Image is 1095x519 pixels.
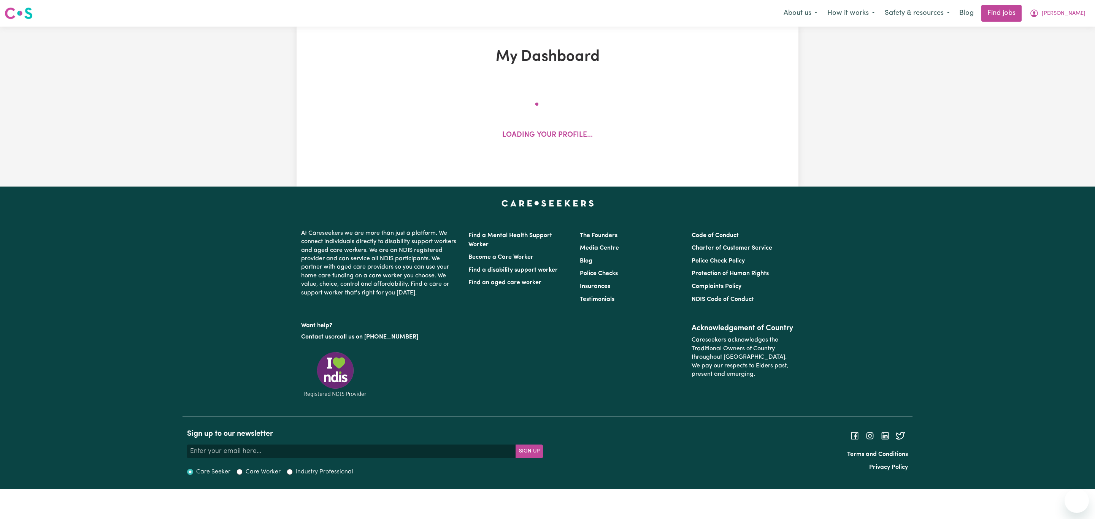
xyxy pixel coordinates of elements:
[337,334,418,340] a: call us on [PHONE_NUMBER]
[869,464,908,470] a: Privacy Policy
[301,318,459,330] p: Want help?
[187,445,516,458] input: Enter your email here...
[301,330,459,344] p: or
[196,467,230,476] label: Care Seeker
[850,433,859,439] a: Follow Careseekers on Facebook
[880,5,955,21] button: Safety & resources
[301,226,459,300] p: At Careseekers we are more than just a platform. We connect individuals directly to disability su...
[692,283,741,290] a: Complaints Policy
[822,5,880,21] button: How it works
[468,267,558,273] a: Find a disability support worker
[301,351,370,398] img: Registered NDIS provider
[1025,5,1090,21] button: My Account
[981,5,1022,22] a: Find jobs
[187,429,543,438] h2: Sign up to our newsletter
[5,6,33,20] img: Careseekers logo
[580,271,618,277] a: Police Checks
[468,280,541,286] a: Find an aged care worker
[296,467,353,476] label: Industry Professional
[301,334,331,340] a: Contact us
[865,433,874,439] a: Follow Careseekers on Instagram
[896,433,905,439] a: Follow Careseekers on Twitter
[580,258,592,264] a: Blog
[385,48,710,66] h1: My Dashboard
[468,254,533,260] a: Become a Care Worker
[502,130,593,141] p: Loading your profile...
[692,333,794,381] p: Careseekers acknowledges the Traditional Owners of Country throughout [GEOGRAPHIC_DATA]. We pay o...
[692,271,769,277] a: Protection of Human Rights
[847,451,908,457] a: Terms and Conditions
[881,433,890,439] a: Follow Careseekers on LinkedIn
[692,245,772,251] a: Charter of Customer Service
[580,245,619,251] a: Media Centre
[501,200,594,206] a: Careseekers home page
[692,324,794,333] h2: Acknowledgement of Country
[955,5,978,22] a: Blog
[580,283,610,290] a: Insurances
[692,258,745,264] a: Police Check Policy
[246,467,281,476] label: Care Worker
[692,296,754,302] a: NDIS Code of Conduct
[779,5,822,21] button: About us
[5,5,33,22] a: Careseekers logo
[580,296,614,302] a: Testimonials
[692,233,739,239] a: Code of Conduct
[468,233,552,248] a: Find a Mental Health Support Worker
[1065,489,1089,513] iframe: Button to launch messaging window, conversation in progress
[1042,9,1085,18] span: [PERSON_NAME]
[580,233,617,239] a: The Founders
[516,445,543,458] button: Subscribe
